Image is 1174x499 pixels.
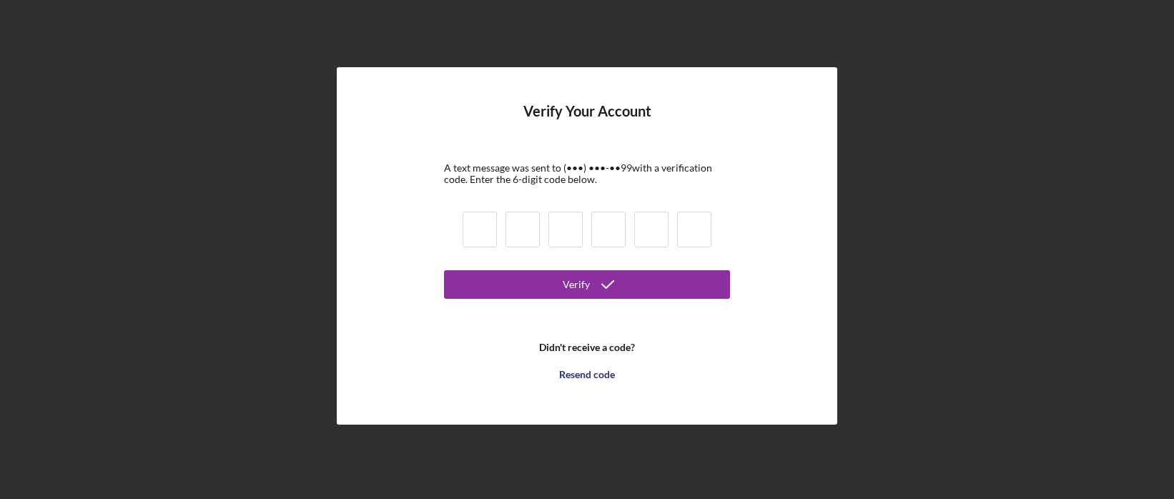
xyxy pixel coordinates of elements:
[559,360,615,389] div: Resend code
[523,103,651,141] h4: Verify Your Account
[563,270,590,299] div: Verify
[444,360,730,389] button: Resend code
[444,162,730,185] div: A text message was sent to (•••) •••-•• 99 with a verification code. Enter the 6-digit code below.
[539,342,635,353] b: Didn't receive a code?
[444,270,730,299] button: Verify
